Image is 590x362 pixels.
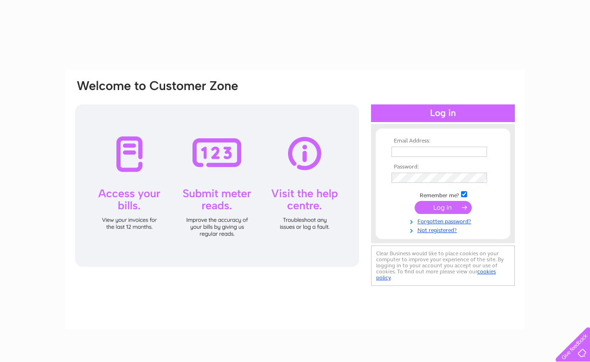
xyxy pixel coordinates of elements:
a: Forgotten password? [391,216,497,225]
td: Remember me? [389,190,497,199]
div: Clear Business would like to place cookies on your computer to improve your experience of the sit... [371,246,515,286]
th: Password: [389,164,497,170]
a: cookies policy [376,268,496,281]
input: Submit [415,201,472,214]
a: Not registered? [391,225,497,234]
th: Email Address: [389,138,497,144]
